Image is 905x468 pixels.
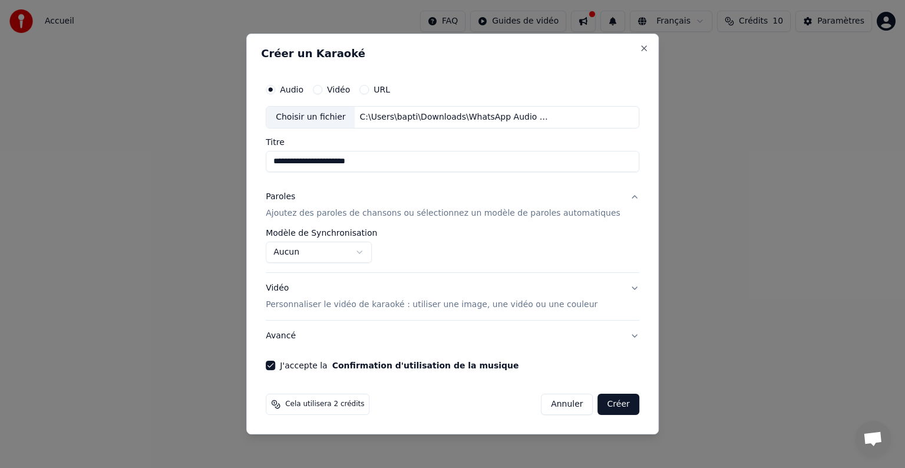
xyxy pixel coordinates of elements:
div: C:\Users\bapti\Downloads\WhatsApp Audio [DATE] 21.19.15.mp3 [355,111,556,123]
span: Cela utilisera 2 crédits [285,400,364,409]
label: Modèle de Synchronisation [266,229,377,237]
button: J'accepte la [332,361,519,370]
div: Paroles [266,191,295,203]
p: Personnaliser le vidéo de karaoké : utiliser une image, une vidéo ou une couleur [266,299,597,311]
label: URL [374,85,390,94]
button: ParolesAjoutez des paroles de chansons ou sélectionnez un modèle de paroles automatiques [266,182,639,229]
p: Ajoutez des paroles de chansons ou sélectionnez un modèle de paroles automatiques [266,207,620,219]
label: Audio [280,85,303,94]
label: Vidéo [327,85,350,94]
div: Choisir un fichier [266,107,355,128]
label: Titre [266,138,639,146]
div: ParolesAjoutez des paroles de chansons ou sélectionnez un modèle de paroles automatiques [266,229,639,272]
button: VidéoPersonnaliser le vidéo de karaoké : utiliser une image, une vidéo ou une couleur [266,273,639,320]
h2: Créer un Karaoké [261,48,644,59]
div: Vidéo [266,282,597,311]
button: Avancé [266,321,639,351]
button: Annuler [541,394,593,415]
button: Créer [598,394,639,415]
label: J'accepte la [280,361,518,370]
